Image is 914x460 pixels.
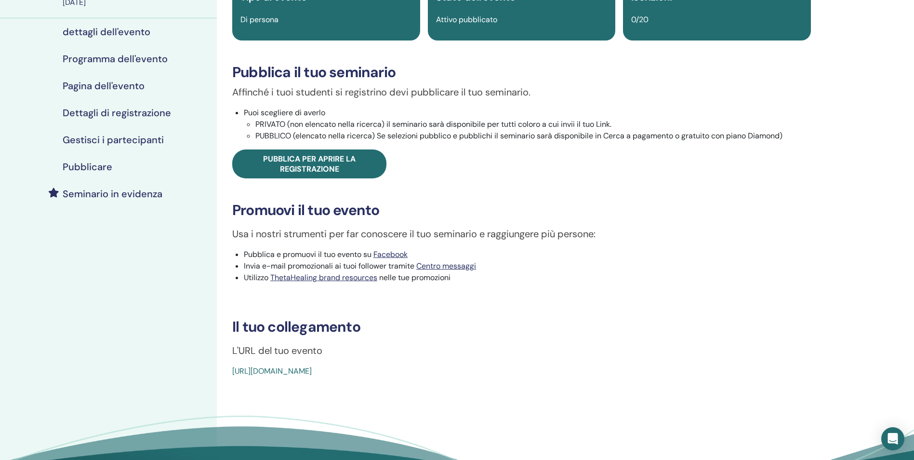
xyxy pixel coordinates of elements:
[373,249,408,259] a: Facebook
[881,427,904,450] div: Open Intercom Messenger
[232,318,811,336] h3: Il tuo collegamento
[63,188,162,200] h4: Seminario in evidenza
[232,64,811,81] h3: Pubblica il tuo seminario
[63,161,112,173] h4: Pubblicare
[63,134,164,146] h4: Gestisci i partecipanti
[63,53,168,65] h4: Programma dell'evento
[244,249,811,260] li: Pubblica e promuovi il tuo evento su
[244,260,811,272] li: Invia e-mail promozionali ai tuoi follower tramite
[232,149,386,178] a: Pubblica per aprire la registrazione
[270,272,377,283] a: ThetaHealing brand resources
[255,130,811,142] li: PUBBLICO (elencato nella ricerca) Se selezioni pubblico e pubblichi il seminario sarà disponibile...
[232,366,312,376] a: [URL][DOMAIN_NAME]
[63,107,171,119] h4: Dettagli di registrazione
[244,107,811,142] li: Puoi scegliere di averlo
[232,227,811,241] p: Usa i nostri strumenti per far conoscere il tuo seminario e raggiungere più persone:
[436,14,497,25] span: Attivo pubblicato
[240,14,278,25] span: Di persona
[232,343,811,358] p: L'URL del tuo evento
[263,154,356,174] span: Pubblica per aprire la registrazione
[63,26,150,38] h4: dettagli dell'evento
[232,202,811,219] h3: Promuovi il tuo evento
[63,80,145,92] h4: Pagina dell'evento
[232,85,811,99] p: Affinché i tuoi studenti si registrino devi pubblicare il tuo seminario.
[631,14,649,25] span: 0/20
[255,119,811,130] li: PRIVATO (non elencato nella ricerca) il seminario sarà disponibile per tutti coloro a cui invii i...
[416,261,476,271] a: Centro messaggi
[244,272,811,284] li: Utilizzo nelle tue promozioni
